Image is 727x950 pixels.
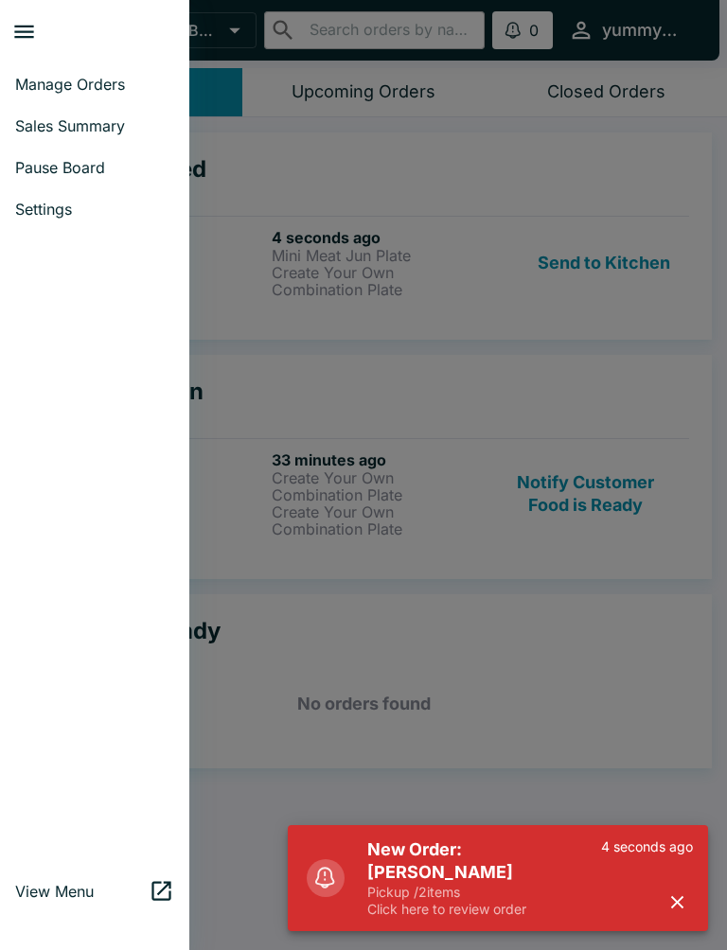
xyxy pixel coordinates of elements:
[15,116,174,135] span: Sales Summary
[15,882,149,901] span: View Menu
[15,75,174,94] span: Manage Orders
[15,200,174,219] span: Settings
[367,901,601,918] p: Click here to review order
[367,838,601,884] h5: New Order: [PERSON_NAME]
[601,838,693,855] p: 4 seconds ago
[15,158,174,177] span: Pause Board
[367,884,601,901] p: Pickup / 2 items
